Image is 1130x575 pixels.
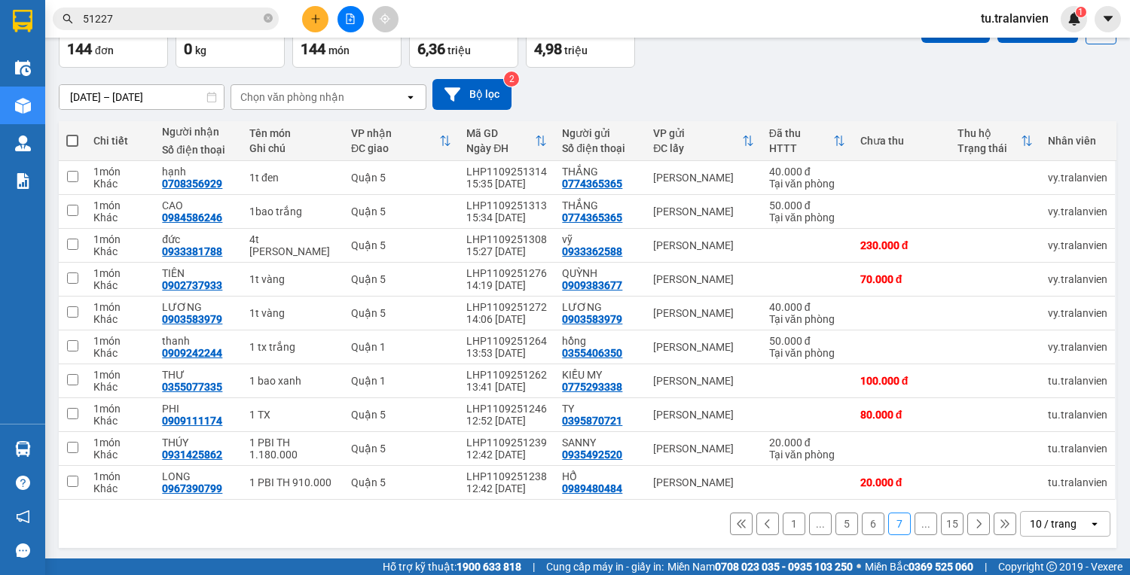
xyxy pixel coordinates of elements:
div: Số điện thoại [562,142,638,154]
input: Tìm tên, số ĐT hoặc mã đơn [83,11,261,27]
img: icon-new-feature [1067,12,1081,26]
div: LHP1109251246 [466,403,547,415]
div: LHP1109251239 [466,437,547,449]
img: warehouse-icon [15,98,31,114]
div: Quận 5 [351,239,451,251]
div: 50.000 đ [769,335,845,347]
span: 1 [1078,7,1083,17]
span: file-add [345,14,356,24]
button: 5 [835,513,858,535]
div: 1 món [93,267,147,279]
div: 10 / trang [1030,516,1077,531]
div: SANNY [562,437,638,449]
div: LHP1109251238 [466,470,547,482]
div: HỔ [562,470,638,482]
div: 1 món [93,335,147,347]
span: copyright [1046,561,1057,572]
div: 1 TX [249,409,336,421]
div: Quận 5 [351,443,451,455]
div: 0909242244 [162,347,222,359]
div: Trạng thái [957,142,1021,154]
button: ... [809,513,832,535]
div: Tên món [249,127,336,139]
div: Khác [93,449,147,461]
div: Quận 5 [351,205,451,218]
div: THƯ [162,369,234,381]
span: 144 [301,40,325,58]
div: 4t vàng [249,233,336,257]
div: 15:35 [DATE] [466,178,547,190]
div: 230.000 đ [860,239,942,251]
div: 1 món [93,403,147,415]
button: file-add [337,6,364,32]
div: 1 món [93,437,147,449]
div: LHP1109251276 [466,267,547,279]
div: 0933381788 [162,245,222,257]
div: Khác [93,279,147,291]
th: Toggle SortBy [646,121,761,161]
div: [PERSON_NAME] [653,375,753,387]
div: 0902737933 [162,279,222,291]
span: close-circle [264,14,273,23]
div: LHP1109251313 [466,199,547,211]
span: kg [195,44,206,56]
div: Chưa thu [860,135,942,147]
div: 1 PBI TH 910.000 [249,476,336,488]
div: THÚY [162,437,234,449]
div: LHP1109251308 [466,233,547,245]
strong: 1900 633 818 [457,561,521,573]
div: ĐC lấy [653,142,741,154]
div: 0909383677 [562,279,622,291]
div: Mã GD [466,127,535,139]
button: plus [302,6,328,32]
div: vy.tralanvien [1048,239,1107,251]
div: LHP1109251314 [466,166,547,178]
button: 7 [888,513,911,535]
svg: open [1089,518,1101,530]
div: [PERSON_NAME] [653,273,753,285]
div: 50.000 đ [769,199,845,211]
span: món [328,44,350,56]
div: 20.000 đ [860,476,942,488]
div: 0355077335 [162,381,222,393]
img: logo-vxr [13,10,32,32]
b: Trà Lan Viên [19,97,55,168]
b: [DOMAIN_NAME] [127,57,207,69]
div: Khác [93,178,147,190]
div: 0984586246 [162,211,222,224]
sup: 2 [504,71,519,87]
div: THẮNG [562,166,638,178]
div: HTTT [769,142,833,154]
div: 12:52 [DATE] [466,415,547,427]
span: 144 [67,40,92,58]
button: Đơn hàng144đơn [59,14,168,68]
div: Khác [93,381,147,393]
li: (c) 2017 [127,71,207,90]
strong: 0708 023 035 - 0935 103 250 [715,561,853,573]
div: hạnh [162,166,234,178]
div: KIỀU MY [562,369,638,381]
div: 0903583979 [162,313,222,325]
div: 15:27 [DATE] [466,245,547,257]
span: ⚪️ [857,564,861,570]
button: 1 [783,513,805,535]
div: 1 món [93,301,147,313]
span: aim [380,14,390,24]
div: 1 món [93,199,147,211]
div: Khác [93,245,147,257]
span: caret-down [1101,12,1115,26]
div: 0909111174 [162,415,222,427]
span: Miền Bắc [865,558,973,575]
div: 0708356929 [162,178,222,190]
span: question-circle [16,476,30,490]
div: Tại văn phòng [769,211,845,224]
span: close-circle [264,12,273,26]
div: 0775293338 [562,381,622,393]
div: Quận 1 [351,375,451,387]
div: Khác [93,415,147,427]
div: 12:42 [DATE] [466,449,547,461]
div: Khác [93,347,147,359]
div: Ghi chú [249,142,336,154]
div: LHP1109251262 [466,369,547,381]
img: solution-icon [15,173,31,189]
